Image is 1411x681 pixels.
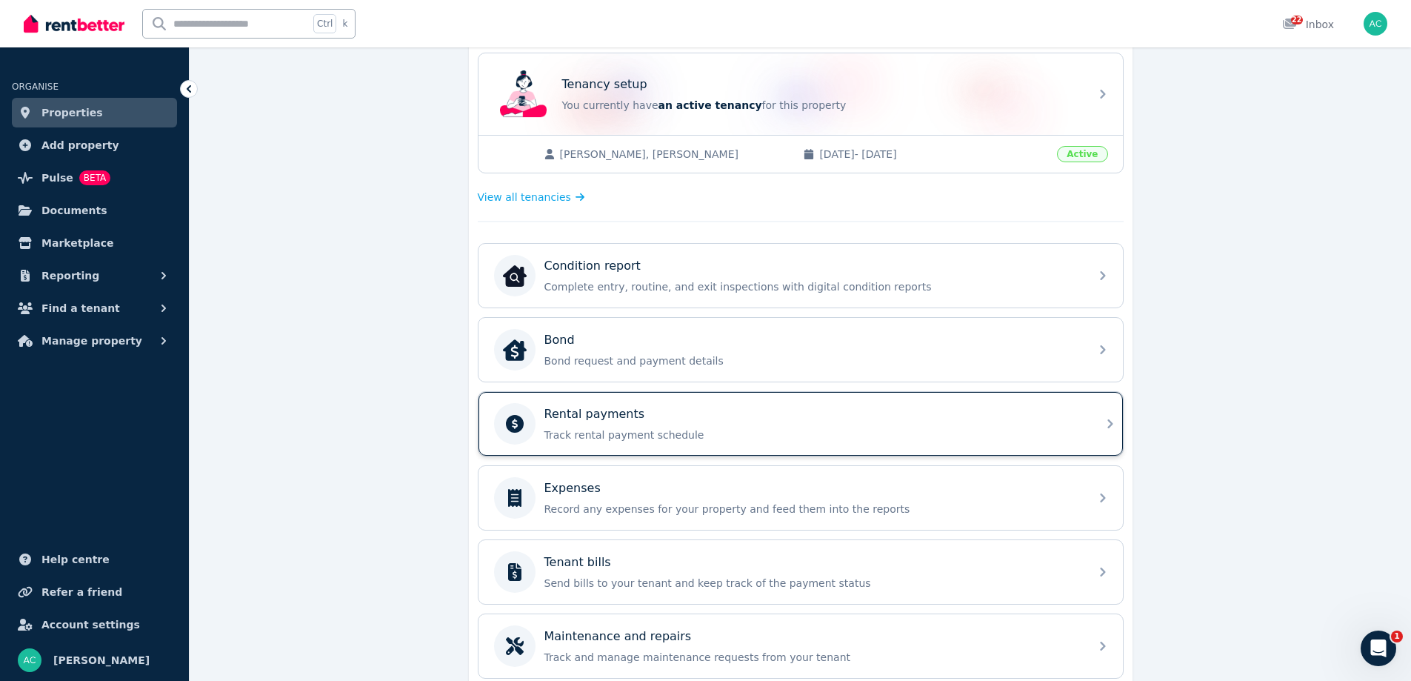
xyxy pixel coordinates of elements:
[24,13,124,35] img: RentBetter
[544,331,575,349] p: Bond
[478,540,1123,604] a: Tenant billsSend bills to your tenant and keep track of the payment status
[478,244,1123,308] a: Condition reportCondition reportComplete entry, routine, and exit inspections with digital condit...
[79,170,110,185] span: BETA
[544,353,1081,368] p: Bond request and payment details
[41,234,113,252] span: Marketplace
[500,70,547,118] img: Tenancy setup
[560,147,789,162] span: [PERSON_NAME], [PERSON_NAME]
[1291,16,1303,24] span: 22
[544,502,1081,516] p: Record any expenses for your property and feed them into the reports
[12,82,59,92] span: ORGANISE
[12,130,177,160] a: Add property
[12,293,177,323] button: Find a tenant
[41,267,99,285] span: Reporting
[41,583,122,601] span: Refer a friend
[41,332,142,350] span: Manage property
[342,18,347,30] span: k
[544,405,645,423] p: Rental payments
[503,264,527,288] img: Condition report
[1057,146,1107,162] span: Active
[1364,12,1387,36] img: Anish Cherian
[478,190,571,205] span: View all tenancies
[12,98,177,127] a: Properties
[544,576,1081,591] p: Send bills to your tenant and keep track of the payment status
[41,104,103,122] span: Properties
[478,190,585,205] a: View all tenancies
[544,628,692,645] p: Maintenance and repairs
[313,14,336,33] span: Ctrl
[1391,631,1403,642] span: 1
[12,196,177,225] a: Documents
[41,616,140,634] span: Account settings
[478,53,1123,135] a: Tenancy setupTenancy setupYou currently havean active tenancyfor this property
[544,279,1081,294] p: Complete entry, routine, and exit inspections with digital condition reports
[41,202,107,219] span: Documents
[562,98,1081,113] p: You currently have for this property
[478,392,1123,456] a: Rental paymentsTrack rental payment schedule
[1361,631,1396,666] iframe: Intercom live chat
[478,614,1123,678] a: Maintenance and repairsTrack and manage maintenance requests from your tenant
[12,577,177,607] a: Refer a friend
[478,318,1123,382] a: BondBondBond request and payment details
[12,228,177,258] a: Marketplace
[41,551,110,568] span: Help centre
[12,545,177,574] a: Help centre
[544,428,1081,442] p: Track rental payment schedule
[478,466,1123,530] a: ExpensesRecord any expenses for your property and feed them into the reports
[658,99,762,111] span: an active tenancy
[544,650,1081,665] p: Track and manage maintenance requests from your tenant
[41,169,73,187] span: Pulse
[819,147,1048,162] span: [DATE] - [DATE]
[12,163,177,193] a: PulseBETA
[12,261,177,290] button: Reporting
[53,651,150,669] span: [PERSON_NAME]
[562,76,647,93] p: Tenancy setup
[1282,17,1334,32] div: Inbox
[544,554,611,571] p: Tenant bills
[18,648,41,672] img: Anish Cherian
[12,610,177,640] a: Account settings
[544,257,641,275] p: Condition report
[41,299,120,317] span: Find a tenant
[12,326,177,356] button: Manage property
[503,338,527,362] img: Bond
[41,136,119,154] span: Add property
[544,479,601,497] p: Expenses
